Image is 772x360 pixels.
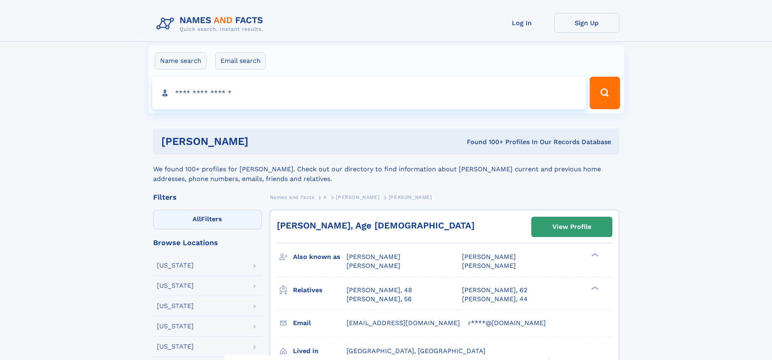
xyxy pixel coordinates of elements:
[554,13,619,33] a: Sign Up
[462,295,528,304] a: [PERSON_NAME], 44
[270,192,314,202] a: Names and Facts
[490,13,554,33] a: Log In
[293,344,346,358] h3: Lived in
[346,319,460,327] span: [EMAIL_ADDRESS][DOMAIN_NAME]
[157,343,194,350] div: [US_STATE]
[346,286,412,295] a: [PERSON_NAME], 48
[293,250,346,264] h3: Also known as
[346,262,400,269] span: [PERSON_NAME]
[153,210,262,229] label: Filters
[161,136,358,147] h1: [PERSON_NAME]
[357,138,611,147] div: Found 100+ Profiles In Our Records Database
[157,262,194,269] div: [US_STATE]
[323,192,327,202] a: A
[277,220,475,231] a: [PERSON_NAME], Age [DEMOGRAPHIC_DATA]
[589,285,599,291] div: ❯
[346,295,412,304] a: [PERSON_NAME], 56
[462,262,516,269] span: [PERSON_NAME]
[346,253,400,261] span: [PERSON_NAME]
[532,217,612,237] a: View Profile
[157,303,194,309] div: [US_STATE]
[215,52,266,69] label: Email search
[153,239,262,246] div: Browse Locations
[590,77,620,109] button: Search Button
[157,282,194,289] div: [US_STATE]
[462,253,516,261] span: [PERSON_NAME]
[552,218,591,236] div: View Profile
[346,347,485,355] span: [GEOGRAPHIC_DATA], [GEOGRAPHIC_DATA]
[293,316,346,330] h3: Email
[155,52,207,69] label: Name search
[192,215,201,223] span: All
[152,77,586,109] input: search input
[589,252,599,258] div: ❯
[323,194,327,200] span: A
[293,283,346,297] h3: Relatives
[153,13,270,35] img: Logo Names and Facts
[462,286,527,295] a: [PERSON_NAME], 62
[336,194,379,200] span: [PERSON_NAME]
[389,194,432,200] span: [PERSON_NAME]
[157,323,194,330] div: [US_STATE]
[153,194,262,201] div: Filters
[336,192,379,202] a: [PERSON_NAME]
[153,155,619,184] div: We found 100+ profiles for [PERSON_NAME]. Check out our directory to find information about [PERS...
